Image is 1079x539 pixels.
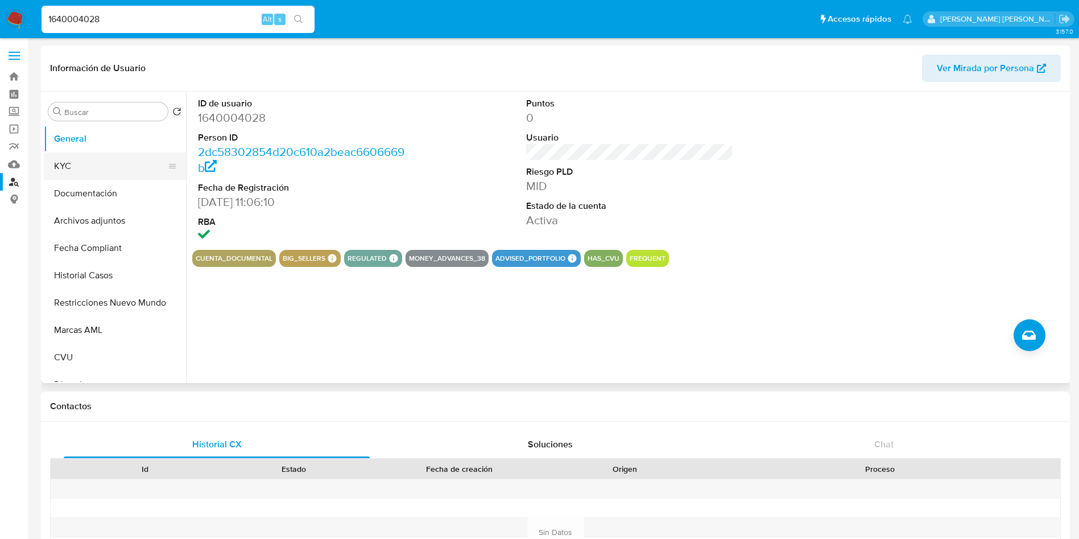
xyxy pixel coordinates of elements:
[937,55,1034,82] span: Ver Mirada por Persona
[44,234,186,262] button: Fecha Compliant
[630,256,665,261] button: frequent
[44,316,186,344] button: Marcas AML
[903,14,912,24] a: Notificaciones
[44,153,177,180] button: KYC
[1059,13,1070,25] a: Salir
[526,131,734,144] dt: Usuario
[78,463,212,475] div: Id
[528,438,573,451] span: Soluciones
[198,216,406,228] dt: RBA
[198,97,406,110] dt: ID de usuario
[940,14,1055,24] p: sandra.helbardt@mercadolibre.com
[526,212,734,228] dd: Activa
[588,256,619,261] button: has_cvu
[44,344,186,371] button: CVU
[228,463,361,475] div: Estado
[64,107,163,117] input: Buscar
[526,97,734,110] dt: Puntos
[172,107,181,120] button: Volver al orden por defecto
[42,12,315,27] input: Buscar usuario o caso...
[495,256,565,261] button: advised_portfolio
[44,262,186,289] button: Historial Casos
[526,110,734,126] dd: 0
[44,371,186,398] button: Direcciones
[198,182,406,194] dt: Fecha de Registración
[409,256,485,261] button: money_advances_38
[44,180,186,207] button: Documentación
[44,289,186,316] button: Restricciones Nuevo Mundo
[526,178,734,194] dd: MID
[874,438,894,451] span: Chat
[50,401,1061,412] h1: Contactos
[198,194,406,210] dd: [DATE] 11:06:10
[278,14,282,24] span: s
[526,166,734,178] dt: Riesgo PLD
[192,438,242,451] span: Historial CX
[708,463,1052,475] div: Proceso
[922,55,1061,82] button: Ver Mirada por Persona
[377,463,543,475] div: Fecha de creación
[53,107,62,116] button: Buscar
[559,463,692,475] div: Origen
[526,200,734,212] dt: Estado de la cuenta
[198,110,406,126] dd: 1640004028
[44,125,186,153] button: General
[50,63,146,74] h1: Información de Usuario
[198,131,406,144] dt: Person ID
[287,11,310,27] button: search-icon
[348,256,387,261] button: regulated
[263,14,272,24] span: Alt
[44,207,186,234] button: Archivos adjuntos
[198,143,404,176] a: 2dc58302854d20c610a2beac6606669b
[283,256,325,261] button: big_sellers
[828,13,891,25] span: Accesos rápidos
[196,256,272,261] button: cuenta_documental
